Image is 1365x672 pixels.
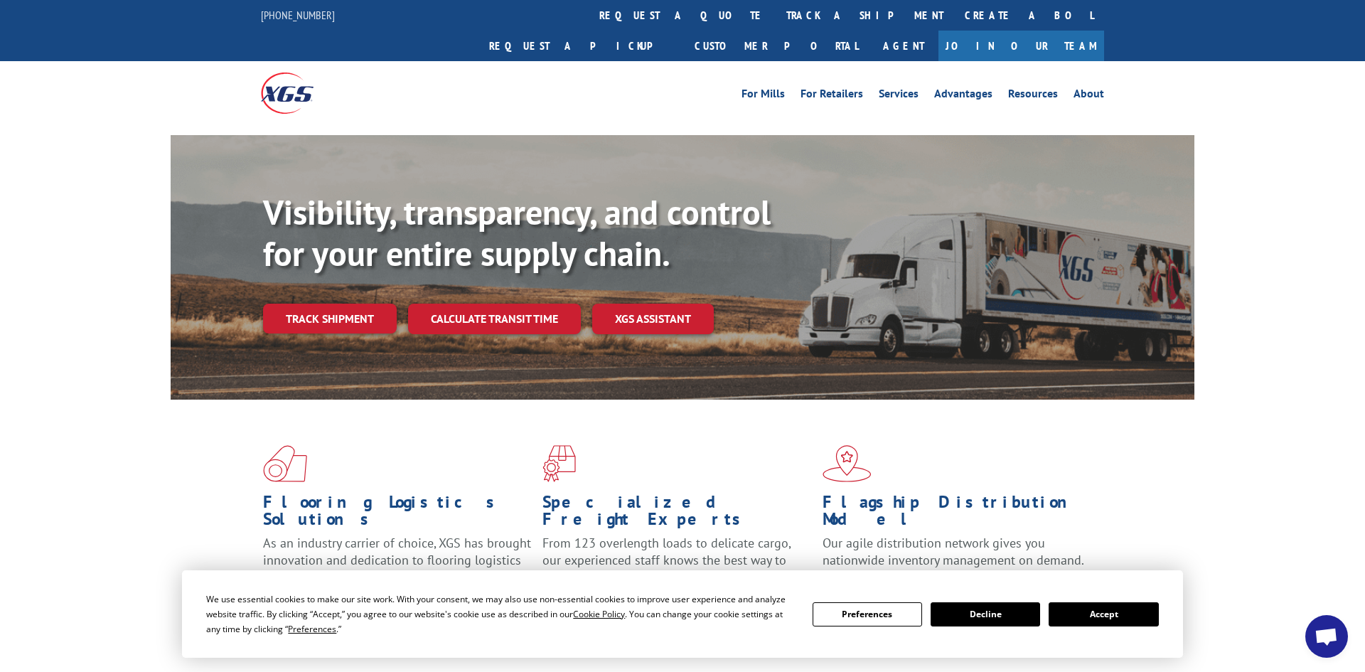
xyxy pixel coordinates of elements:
[801,88,863,104] a: For Retailers
[934,88,992,104] a: Advantages
[823,535,1084,568] span: Our agile distribution network gives you nationwide inventory management on demand.
[263,535,531,585] span: As an industry carrier of choice, XGS has brought innovation and dedication to flooring logistics...
[288,623,336,635] span: Preferences
[1305,615,1348,658] div: Open chat
[869,31,938,61] a: Agent
[684,31,869,61] a: Customer Portal
[879,88,919,104] a: Services
[823,445,872,482] img: xgs-icon-flagship-distribution-model-red
[261,8,335,22] a: [PHONE_NUMBER]
[573,608,625,620] span: Cookie Policy
[263,190,771,275] b: Visibility, transparency, and control for your entire supply chain.
[263,304,397,334] a: Track shipment
[182,570,1183,658] div: Cookie Consent Prompt
[1049,602,1158,626] button: Accept
[542,445,576,482] img: xgs-icon-focused-on-flooring-red
[206,592,795,636] div: We use essential cookies to make our site work. With your consent, we may also use non-essential ...
[742,88,785,104] a: For Mills
[938,31,1104,61] a: Join Our Team
[263,445,307,482] img: xgs-icon-total-supply-chain-intelligence-red
[931,602,1040,626] button: Decline
[478,31,684,61] a: Request a pickup
[592,304,714,334] a: XGS ASSISTANT
[542,494,811,535] h1: Specialized Freight Experts
[1008,88,1058,104] a: Resources
[1074,88,1104,104] a: About
[542,535,811,598] p: From 123 overlength loads to delicate cargo, our experienced staff knows the best way to move you...
[408,304,581,334] a: Calculate transit time
[813,602,922,626] button: Preferences
[263,494,532,535] h1: Flooring Logistics Solutions
[823,494,1091,535] h1: Flagship Distribution Model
